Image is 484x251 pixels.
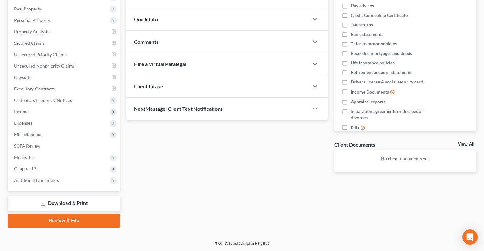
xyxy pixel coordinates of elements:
[339,155,471,162] p: No client documents yet.
[134,16,158,22] span: Quick Info
[134,83,163,89] span: Client Intake
[9,140,120,152] a: SOFA Review
[14,63,75,69] span: Unsecured Nonpriority Claims
[351,3,374,9] span: Pay advices
[351,22,373,28] span: Tax returns
[134,61,186,67] span: Hire a Virtual Paralegal
[14,155,36,160] span: Means Test
[351,12,408,18] span: Credit Counseling Certificate
[14,120,32,126] span: Expenses
[351,125,359,131] span: Bills
[351,50,412,56] span: Recorded mortgages and deeds
[8,196,120,211] a: Download & Print
[14,109,29,114] span: Income
[14,166,36,171] span: Chapter 13
[334,141,375,148] div: Client Documents
[134,39,158,45] span: Comments
[9,72,120,83] a: Lawsuits
[14,75,31,80] span: Lawsuits
[351,60,395,66] span: Life insurance policies
[462,229,478,245] div: Open Intercom Messenger
[14,143,40,149] span: SOFA Review
[14,86,55,91] span: Executory Contracts
[458,142,474,147] a: View All
[14,6,41,11] span: Real Property
[351,108,435,121] span: Separation agreements or decrees of divorces
[8,214,120,228] a: Review & File
[351,31,383,37] span: Bank statements
[351,89,389,95] span: Income Documents
[9,37,120,49] a: Secured Claims
[14,132,42,137] span: Miscellaneous
[14,40,45,46] span: Secured Claims
[9,49,120,60] a: Unsecured Priority Claims
[14,177,59,183] span: Additional Documents
[14,97,72,103] span: Codebtors Insiders & Notices
[9,60,120,72] a: Unsecured Nonpriority Claims
[351,79,423,85] span: Drivers license & social security card
[9,83,120,95] a: Executory Contracts
[351,99,385,105] span: Appraisal reports
[9,26,120,37] a: Property Analysis
[14,17,50,23] span: Personal Property
[14,52,67,57] span: Unsecured Priority Claims
[134,106,223,112] span: NextMessage: Client Text Notifications
[351,41,397,47] span: Titles to motor vehicles
[351,69,412,76] span: Retirement account statements
[14,29,49,34] span: Property Analysis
